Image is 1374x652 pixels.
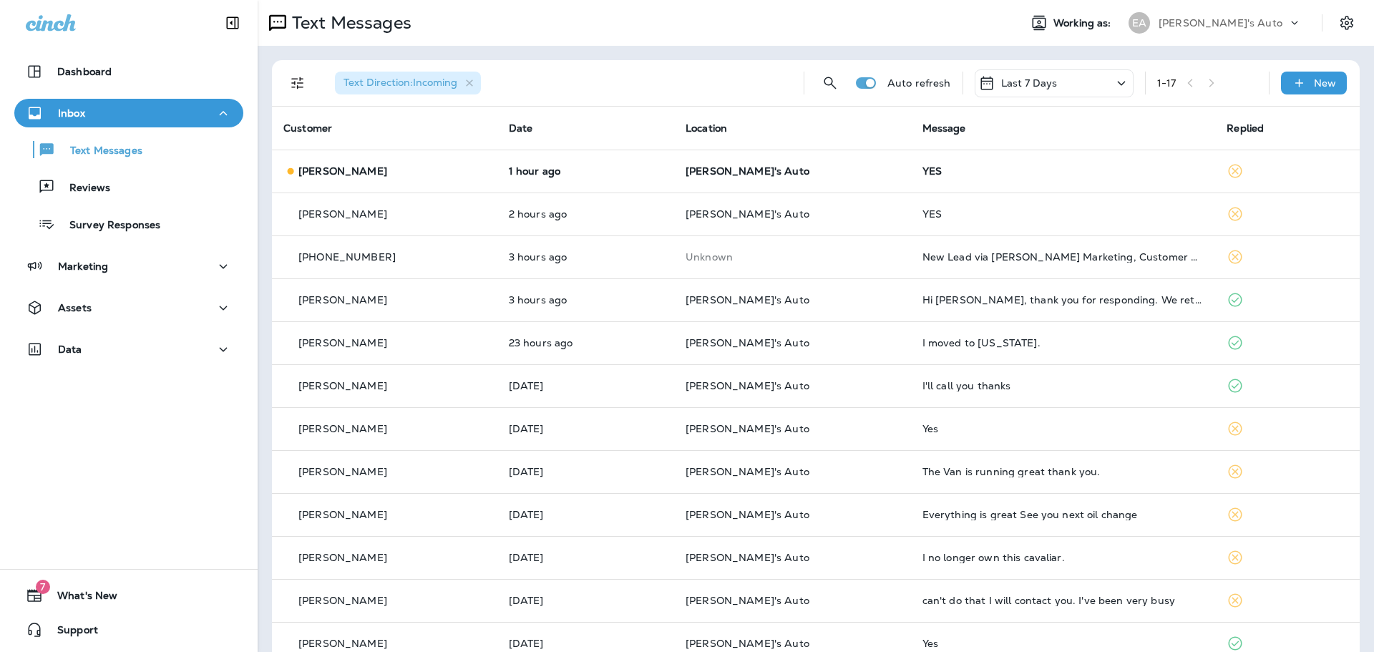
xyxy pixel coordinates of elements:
[43,624,98,641] span: Support
[887,77,951,89] p: Auto refresh
[922,380,1204,391] div: I'll call you thanks
[298,165,387,177] p: [PERSON_NAME]
[509,638,663,649] p: Aug 7, 2025 11:20 AM
[1129,12,1150,34] div: EA
[298,337,387,349] p: [PERSON_NAME]
[686,422,809,435] span: [PERSON_NAME]'s Auto
[57,66,112,77] p: Dashboard
[686,551,809,564] span: [PERSON_NAME]'s Auto
[1334,10,1360,36] button: Settings
[14,209,243,239] button: Survey Responses
[298,380,387,391] p: [PERSON_NAME]
[298,294,387,306] p: [PERSON_NAME]
[1157,77,1176,89] div: 1 - 17
[283,69,312,97] button: Filters
[298,466,387,477] p: [PERSON_NAME]
[509,251,663,263] p: Aug 11, 2025 10:29 AM
[922,294,1204,306] div: Hi Evan, thank you for responding. We returned to FL on Saturday and there was nothing but hot ai...
[14,99,243,127] button: Inbox
[298,208,387,220] p: [PERSON_NAME]
[58,261,108,272] p: Marketing
[1053,17,1114,29] span: Working as:
[922,337,1204,349] div: I moved to Texas.
[58,344,82,355] p: Data
[686,165,809,177] span: [PERSON_NAME]'s Auto
[286,12,411,34] p: Text Messages
[686,508,809,521] span: [PERSON_NAME]'s Auto
[509,122,533,135] span: Date
[58,107,85,119] p: Inbox
[1159,17,1282,29] p: [PERSON_NAME]'s Auto
[1314,77,1336,89] p: New
[686,379,809,392] span: [PERSON_NAME]'s Auto
[14,172,243,202] button: Reviews
[283,122,332,135] span: Customer
[686,336,809,349] span: [PERSON_NAME]'s Auto
[686,465,809,478] span: [PERSON_NAME]'s Auto
[686,251,900,263] p: This customer does not have a last location and the phone number they messaged is not assigned to...
[509,208,663,220] p: Aug 11, 2025 11:19 AM
[922,122,966,135] span: Message
[335,72,481,94] div: Text Direction:Incoming
[43,590,117,607] span: What's New
[1001,77,1058,89] p: Last 7 Days
[509,509,663,520] p: Aug 9, 2025 02:01 PM
[14,57,243,86] button: Dashboard
[509,552,663,563] p: Aug 9, 2025 12:24 PM
[922,165,1204,177] div: YES
[922,208,1204,220] div: YES
[213,9,253,37] button: Collapse Sidebar
[56,145,142,158] p: Text Messages
[1227,122,1264,135] span: Replied
[55,182,110,195] p: Reviews
[922,595,1204,606] div: can't do that I will contact you. I've been very busy
[14,615,243,644] button: Support
[686,293,809,306] span: [PERSON_NAME]'s Auto
[922,509,1204,520] div: Everything is great See you next oil change
[14,581,243,610] button: 7What's New
[14,293,243,322] button: Assets
[509,380,663,391] p: Aug 10, 2025 12:26 PM
[14,252,243,281] button: Marketing
[922,552,1204,563] div: I no longer own this cavaliar.
[298,552,387,563] p: [PERSON_NAME]
[686,208,809,220] span: [PERSON_NAME]'s Auto
[298,423,387,434] p: [PERSON_NAME]
[298,251,396,263] p: [PHONE_NUMBER]
[686,637,809,650] span: [PERSON_NAME]'s Auto
[509,466,663,477] p: Aug 9, 2025 09:04 PM
[922,423,1204,434] div: Yes
[922,251,1204,263] div: New Lead via Merrick Marketing, Customer Name: Charles R., Contact info: 6062321818, Job Info: ti...
[14,135,243,165] button: Text Messages
[509,595,663,606] p: Aug 7, 2025 12:23 PM
[298,509,387,520] p: [PERSON_NAME]
[509,423,663,434] p: Aug 10, 2025 11:36 AM
[686,122,727,135] span: Location
[298,595,387,606] p: [PERSON_NAME]
[509,337,663,349] p: Aug 10, 2025 02:19 PM
[922,638,1204,649] div: Yes
[58,302,92,313] p: Assets
[36,580,50,594] span: 7
[509,165,663,177] p: Aug 11, 2025 11:52 AM
[922,466,1204,477] div: The Van is running great thank you.
[55,219,160,233] p: Survey Responses
[298,638,387,649] p: [PERSON_NAME]
[14,335,243,364] button: Data
[686,594,809,607] span: [PERSON_NAME]'s Auto
[816,69,844,97] button: Search Messages
[343,76,457,89] span: Text Direction : Incoming
[509,294,663,306] p: Aug 11, 2025 10:18 AM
